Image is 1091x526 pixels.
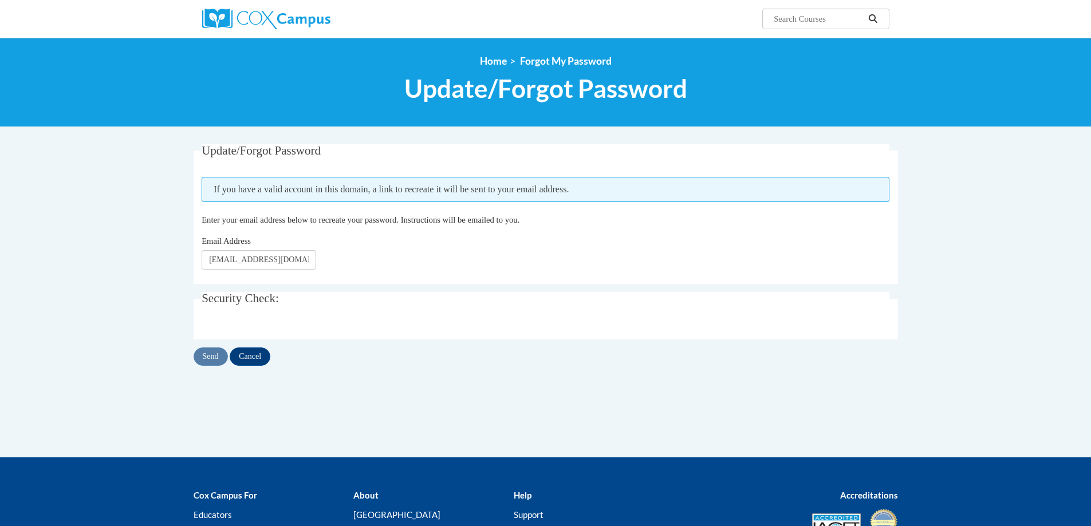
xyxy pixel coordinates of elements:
a: Home [480,55,507,67]
input: Email [202,250,316,270]
img: Cox Campus [202,9,330,29]
a: Support [514,509,543,520]
b: Help [514,490,531,500]
b: Cox Campus For [194,490,257,500]
b: Accreditations [840,490,898,500]
span: If you have a valid account in this domain, a link to recreate it will be sent to your email addr... [202,177,889,202]
span: Enter your email address below to recreate your password. Instructions will be emailed to you. [202,215,519,224]
a: Educators [194,509,232,520]
span: Forgot My Password [520,55,612,67]
b: About [353,490,379,500]
input: Search Courses [773,12,864,26]
span: Email Address [202,236,251,246]
span: Update/Forgot Password [404,73,687,104]
input: Cancel [230,347,270,366]
button: Search [864,12,881,26]
a: [GEOGRAPHIC_DATA] [353,509,440,520]
span: Update/Forgot Password [202,144,321,157]
a: Cox Campus [202,9,420,29]
span: Security Check: [202,291,279,305]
